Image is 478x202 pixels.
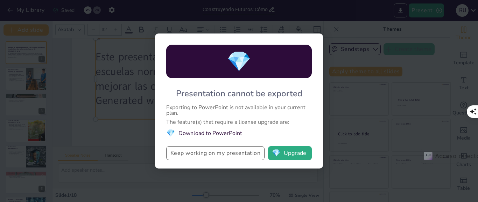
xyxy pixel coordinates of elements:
button: Keep working on my presentation [166,146,265,160]
div: Presentation cannot be exported [176,88,302,99]
div: Exporting to PowerPoint is not available in your current plan. [166,105,312,116]
button: diamondUpgrade [268,146,312,160]
span: diamond [166,128,175,138]
span: diamond [272,150,281,157]
li: Download to PowerPoint [166,128,312,138]
div: The feature(s) that require a license upgrade are: [166,119,312,125]
span: diamond [227,48,251,75]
